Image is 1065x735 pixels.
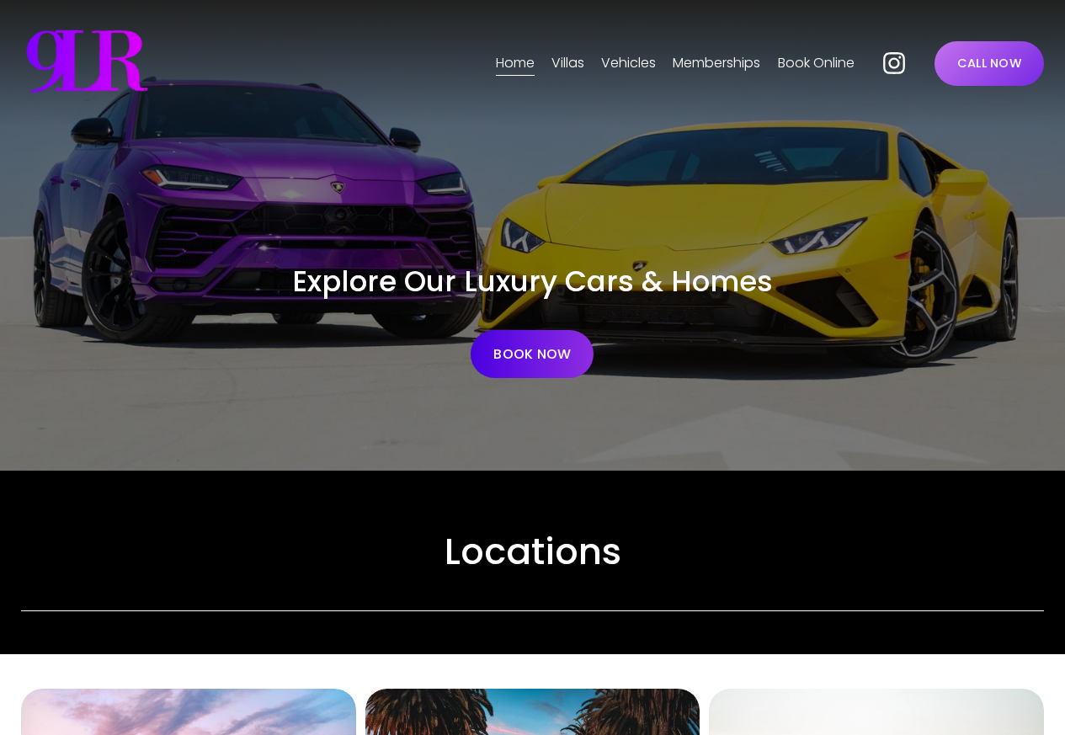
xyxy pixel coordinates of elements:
[778,50,855,77] a: Book Online
[881,50,908,77] a: Instagram
[935,41,1044,86] a: CALL NOW
[292,261,773,301] span: Explore Our Luxury Cars & Homes
[496,50,535,77] a: Home
[21,528,1043,575] h2: Locations
[601,50,656,77] a: folder dropdown
[471,330,594,378] a: BOOK NOW
[551,51,584,76] span: Villas
[21,21,152,105] img: 999 Luxury Rentals
[673,50,760,77] a: Memberships
[551,50,584,77] a: folder dropdown
[601,51,656,76] span: Vehicles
